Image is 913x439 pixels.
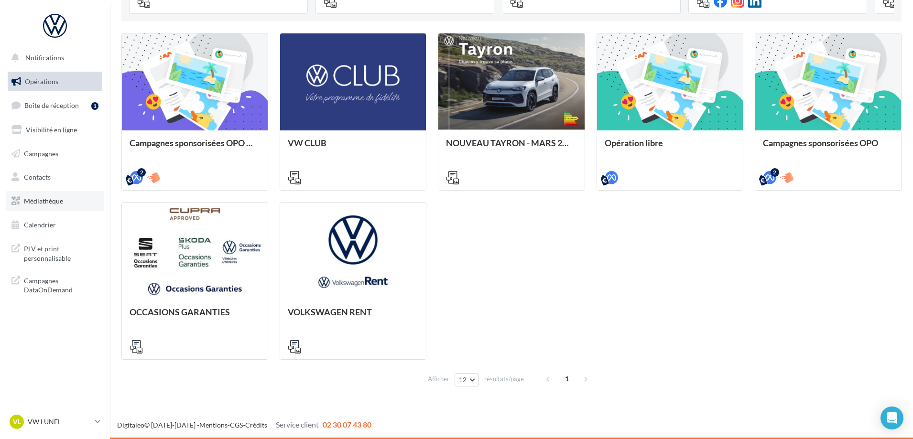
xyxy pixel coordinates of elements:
[26,126,77,134] span: Visibilité en ligne
[6,215,104,235] a: Calendrier
[117,421,371,429] span: © [DATE]-[DATE] - - -
[428,375,449,384] span: Afficher
[8,413,102,431] a: VL VW LUNEL
[6,167,104,187] a: Contacts
[446,138,576,157] div: NOUVEAU TAYRON - MARS 2025
[288,307,418,326] div: VOLKSWAGEN RENT
[24,197,63,205] span: Médiathèque
[24,274,98,295] span: Campagnes DataOnDemand
[6,191,104,211] a: Médiathèque
[24,149,58,157] span: Campagnes
[13,417,21,427] span: VL
[130,307,260,326] div: OCCASIONS GARANTIES
[199,421,228,429] a: Mentions
[880,407,903,429] div: Open Intercom Messenger
[24,101,79,109] span: Boîte de réception
[6,48,100,68] button: Notifications
[605,138,735,157] div: Opération libre
[25,54,64,62] span: Notifications
[455,373,479,386] button: 12
[288,138,418,157] div: VW CLUB
[6,144,104,164] a: Campagnes
[6,72,104,92] a: Opérations
[25,77,58,86] span: Opérations
[771,168,779,177] div: 2
[276,420,319,429] span: Service client
[6,95,104,116] a: Boîte de réception1
[24,242,98,263] span: PLV et print personnalisable
[245,421,267,429] a: Crédits
[24,221,56,229] span: Calendrier
[6,270,104,299] a: Campagnes DataOnDemand
[91,102,98,110] div: 1
[137,168,146,177] div: 2
[323,420,371,429] span: 02 30 07 43 80
[484,375,524,384] span: résultats/page
[117,421,144,429] a: Digitaleo
[559,371,575,386] span: 1
[6,120,104,140] a: Visibilité en ligne
[28,417,91,427] p: VW LUNEL
[230,421,243,429] a: CGS
[763,138,893,157] div: Campagnes sponsorisées OPO
[459,376,467,384] span: 12
[130,138,260,157] div: Campagnes sponsorisées OPO Septembre
[24,173,51,181] span: Contacts
[6,238,104,267] a: PLV et print personnalisable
